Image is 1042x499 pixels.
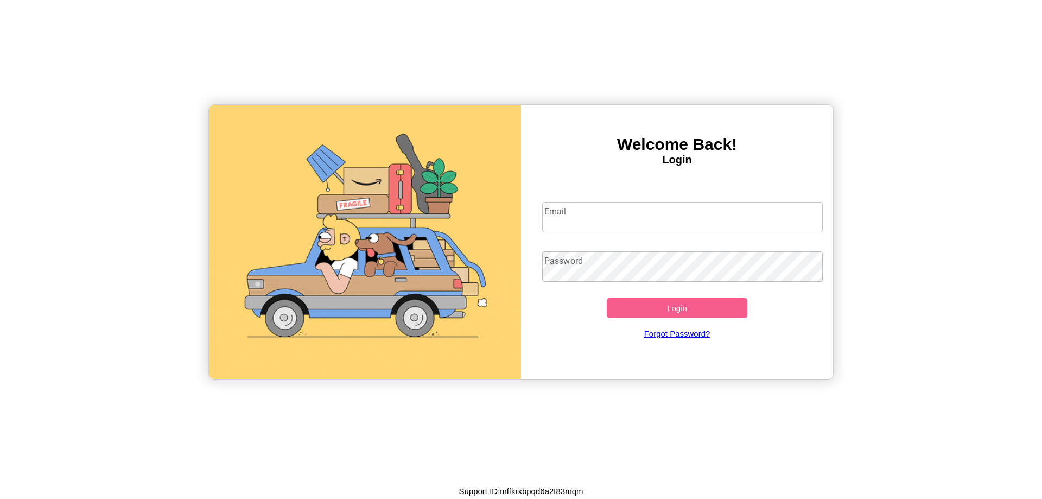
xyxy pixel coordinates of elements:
[537,318,818,349] a: Forgot Password?
[459,484,583,498] p: Support ID: mffkrxbpqd6a2t83mqm
[607,298,747,318] button: Login
[521,154,833,166] h4: Login
[521,135,833,154] h3: Welcome Back!
[209,105,521,379] img: gif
